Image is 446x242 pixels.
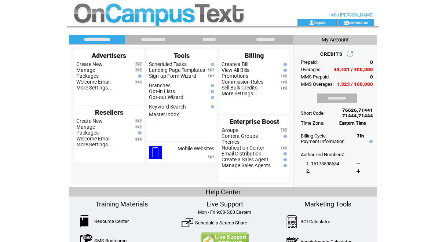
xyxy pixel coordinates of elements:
[301,59,318,65] span: Prepaid:
[281,80,287,84] img: video.png
[76,79,110,85] a: Welcome Email
[282,69,287,72] img: help.gif
[222,91,257,96] a: More Settings...
[245,52,264,59] span: Billing
[304,200,351,208] span: Marketing Tools
[349,20,368,25] a: contact us
[337,81,373,87] span: 1,323 / 100,000
[370,59,373,65] span: 0
[149,73,196,79] a: Sign-up Form Wizard
[282,152,287,155] img: help.gif
[174,52,190,59] span: Tools
[80,215,88,227] img: ResourceCenter.png
[301,81,334,87] span: MMS Overages:
[334,67,373,72] span: 43,431 / 400,000
[149,94,183,100] a: Opt-out Wizard
[76,118,103,124] a: Create New
[208,68,214,72] img: video.png
[76,142,112,147] a: More Settings...
[136,131,142,135] img: help.gif
[149,82,171,88] a: Branches
[222,133,258,139] a: Content Groups
[222,73,248,79] a: Promotions
[208,74,214,78] img: video.png
[209,63,214,66] img: help.gif
[339,121,366,126] span: Eastern Time
[135,62,142,66] img: video.png
[135,119,142,123] img: video.png
[301,67,322,72] span: Overages:
[314,20,326,25] a: logout
[94,219,129,224] a: Resource Center
[329,12,373,18] span: Hello [PERSON_NAME]
[95,109,123,116] span: Resellers
[301,110,325,116] span: Short Code:
[206,200,243,208] span: Live Support
[222,157,268,162] a: Create a Sales Agent
[76,73,99,79] a: Packages
[149,146,162,159] img: mobile-websites.png
[135,68,142,72] img: video.png
[76,85,112,91] a: More Settings...
[198,210,251,215] span: Mon - Fri 9:00-5:00 Eastern
[135,80,142,84] img: video.png
[281,146,287,150] img: video.png
[222,139,240,145] a: Themes
[149,61,187,67] a: Scheduled Tasks
[92,52,126,59] span: Advertisers
[209,84,214,87] img: help.gif
[95,200,148,208] span: Training Materials
[222,162,271,168] a: Manage Sales Agents
[301,120,324,126] span: Time Zone:
[149,111,179,117] a: Master Inbox
[301,152,344,157] span: Authorized Numbers:
[76,136,110,142] a: Welcome Email
[301,133,327,139] span: Billing Cycle:
[300,219,330,224] a: ROI Calculator
[195,220,247,225] a: Schedule a Screen Share
[281,128,287,132] img: video.png
[149,67,205,73] a: Landing Page Templates
[135,137,142,141] img: video.png
[209,105,214,109] img: help.gif
[282,164,287,167] img: help.gif
[301,74,330,80] span: MMS Prepaid:
[222,85,257,91] a: Sell Bulk Credits
[342,107,373,118] span: 76626,71441 71444,71444
[149,104,186,110] a: Keyword Search
[136,74,142,78] img: help.gif
[343,20,349,26] img: contact_us_icon.gif
[301,139,344,144] a: Payment Information
[206,188,241,196] span: Help Center
[222,67,249,73] a: View All Bills
[76,61,103,67] a: Create New
[286,215,297,228] img: Calculator.png
[222,127,238,133] a: Groups
[208,155,214,159] img: video.png
[76,67,95,73] a: Manage
[135,125,142,129] img: video.png
[209,96,214,99] img: help.gif
[320,51,343,57] span: CREDITS
[282,135,287,138] img: help.gif
[322,37,349,43] span: My Account
[309,20,314,26] img: account_icon.gif
[370,74,373,80] span: 0
[149,88,175,94] a: Opt-in Lists
[282,158,287,161] img: help.gif
[281,74,287,78] img: video.png
[368,140,373,143] img: help.gif
[306,161,339,166] span: 1. 16173598634
[306,168,310,174] span: 2.
[209,90,214,93] img: help.gif
[76,130,99,136] a: Packages
[76,124,95,130] a: Manage
[282,63,287,66] img: help.gif
[357,133,364,139] span: 7th
[222,145,264,151] a: Notification Center
[182,217,193,228] img: ScreenShare.png
[222,61,248,67] a: Create a Bill
[281,86,287,90] img: video.png
[222,151,262,157] a: Email Distribution
[230,118,279,125] span: Enterprise Boost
